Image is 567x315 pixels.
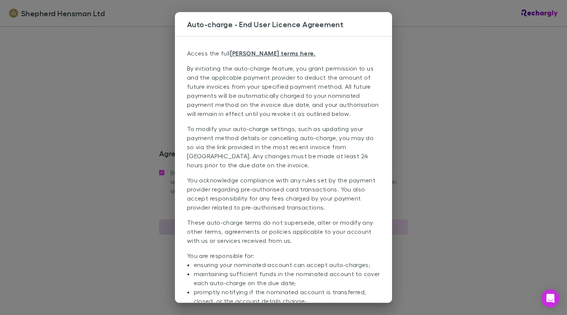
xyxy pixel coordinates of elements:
[187,20,392,29] h3: Auto-charge - End User Licence Agreement
[187,218,380,251] p: These auto-charge terms do not supersede, alter or modify any other terms, agreements or policies...
[187,49,380,64] p: Access the full
[187,64,380,124] p: By initiating the auto-charge feature, you grant permission to us and the applicable payment prov...
[194,260,380,269] li: ensuring your nominated account can accept auto-charges;
[194,287,380,306] li: promptly notifying if the nominated account is transferred, closed, or the account details change;
[187,124,380,176] p: To modify your auto-charge settings, such as updating your payment method details or cancelling a...
[541,289,559,307] div: Open Intercom Messenger
[194,269,380,287] li: maintaining sufficient funds in the nominated account to cover each auto-charge on the due date;
[230,49,316,57] a: [PERSON_NAME] terms here.
[187,176,380,218] p: You acknowledge compliance with any rules set by the payment provider regarding pre-authorised ca...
